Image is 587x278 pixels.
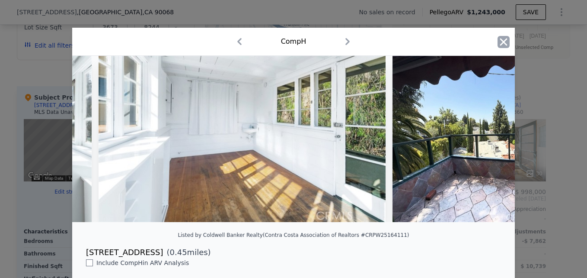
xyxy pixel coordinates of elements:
[170,248,187,257] span: 0.45
[86,246,163,259] div: [STREET_ADDRESS]
[93,259,192,266] span: Include Comp H in ARV Analysis
[281,36,306,47] div: Comp H
[178,232,409,238] div: Listed by Coldwell Banker Realty (Contra Costa Association of Realtors #CRPW25164111)
[163,246,211,259] span: ( miles)
[99,56,386,222] img: Property Img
